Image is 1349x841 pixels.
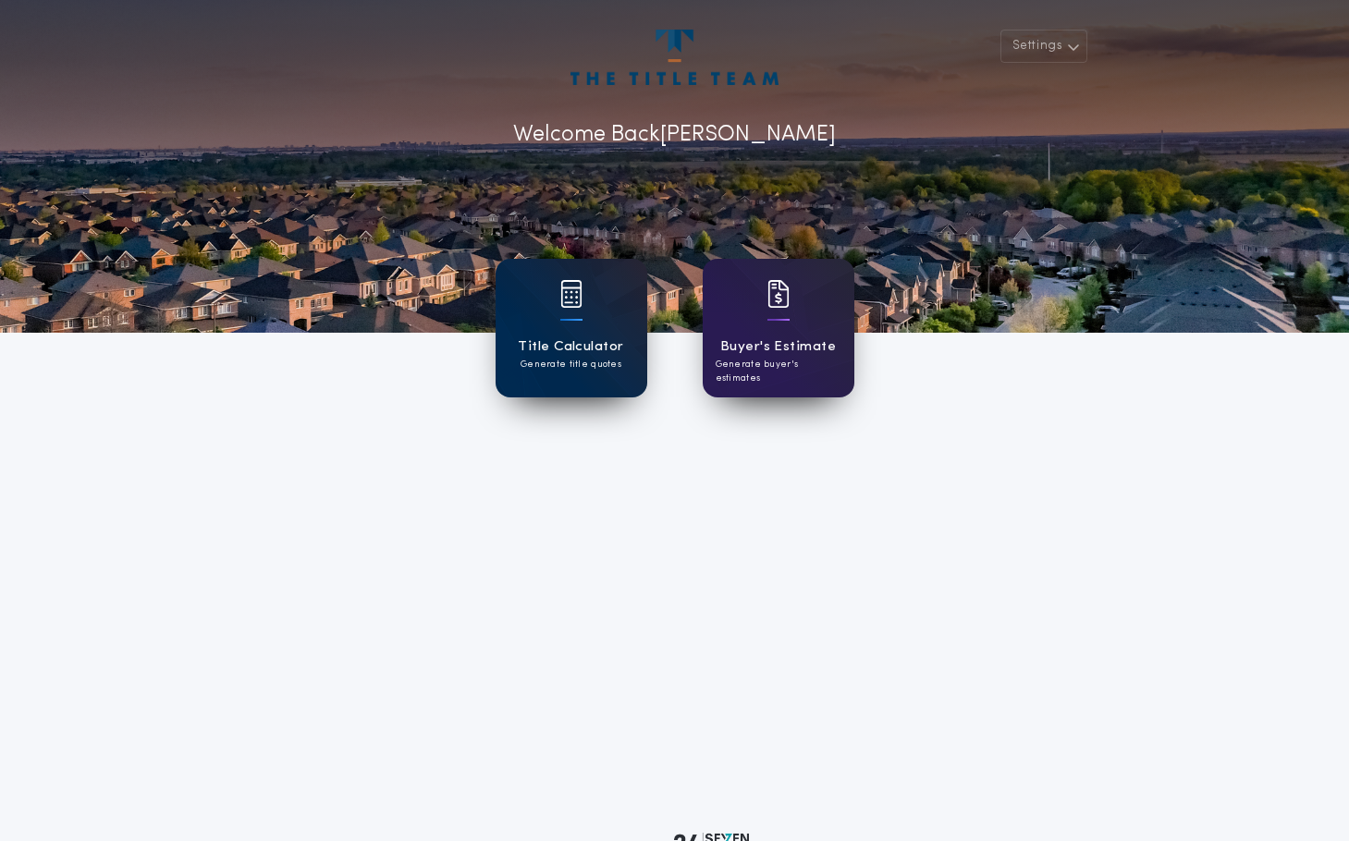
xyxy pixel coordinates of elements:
[521,358,621,372] p: Generate title quotes
[720,336,836,358] h1: Buyer's Estimate
[703,259,854,397] a: card iconBuyer's EstimateGenerate buyer's estimates
[496,259,647,397] a: card iconTitle CalculatorGenerate title quotes
[716,358,841,385] p: Generate buyer's estimates
[560,280,583,308] img: card icon
[1000,30,1087,63] button: Settings
[570,30,778,85] img: account-logo
[518,336,623,358] h1: Title Calculator
[767,280,790,308] img: card icon
[513,118,836,152] p: Welcome Back [PERSON_NAME]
